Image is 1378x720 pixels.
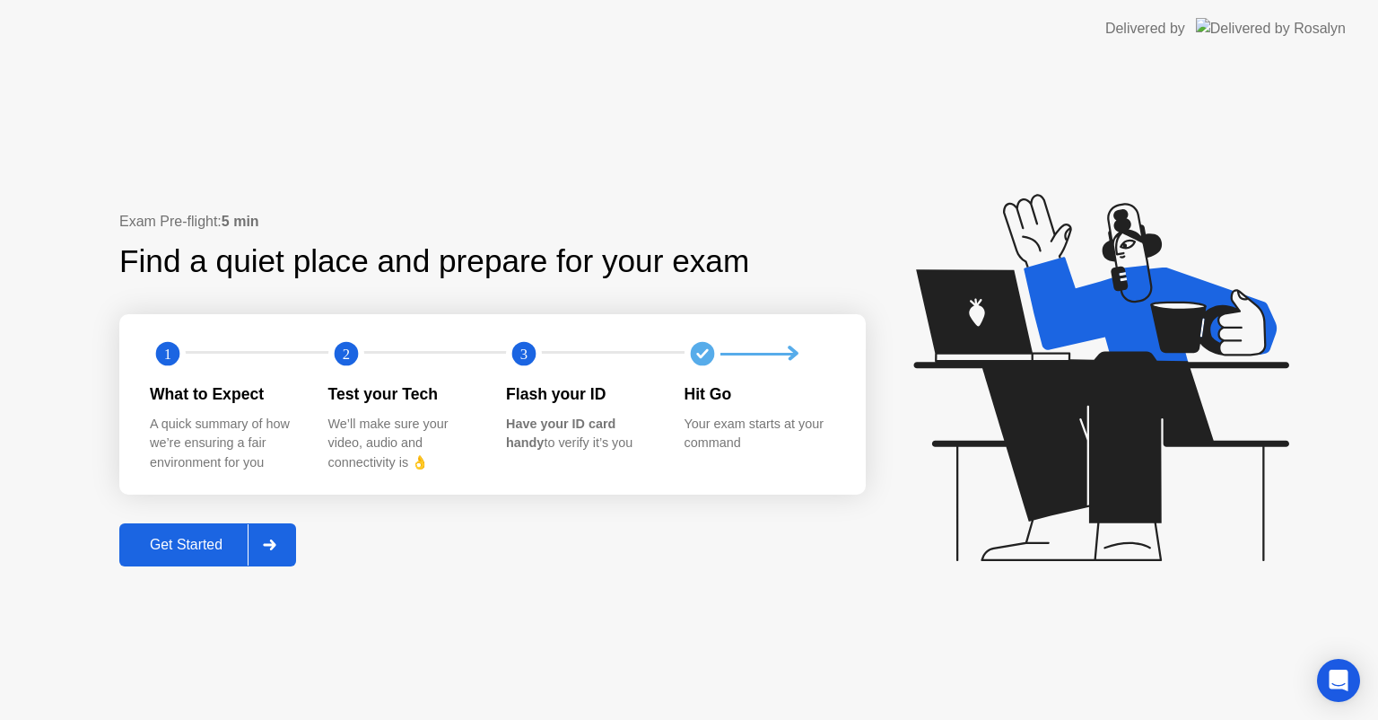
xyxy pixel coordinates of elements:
div: Find a quiet place and prepare for your exam [119,238,752,285]
text: 1 [164,346,171,363]
div: Test your Tech [328,382,478,406]
div: Get Started [125,537,248,553]
div: A quick summary of how we’re ensuring a fair environment for you [150,415,300,473]
b: Have your ID card handy [506,417,615,451]
div: Flash your ID [506,382,656,406]
button: Get Started [119,523,296,566]
div: Your exam starts at your command [685,415,834,453]
img: Delivered by Rosalyn [1196,18,1346,39]
text: 3 [520,346,528,363]
div: What to Expect [150,382,300,406]
b: 5 min [222,214,259,229]
div: We’ll make sure your video, audio and connectivity is 👌 [328,415,478,473]
div: to verify it’s you [506,415,656,453]
div: Exam Pre-flight: [119,211,866,233]
div: Delivered by [1105,18,1185,40]
div: Open Intercom Messenger [1317,659,1360,702]
text: 2 [342,346,349,363]
div: Hit Go [685,382,834,406]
